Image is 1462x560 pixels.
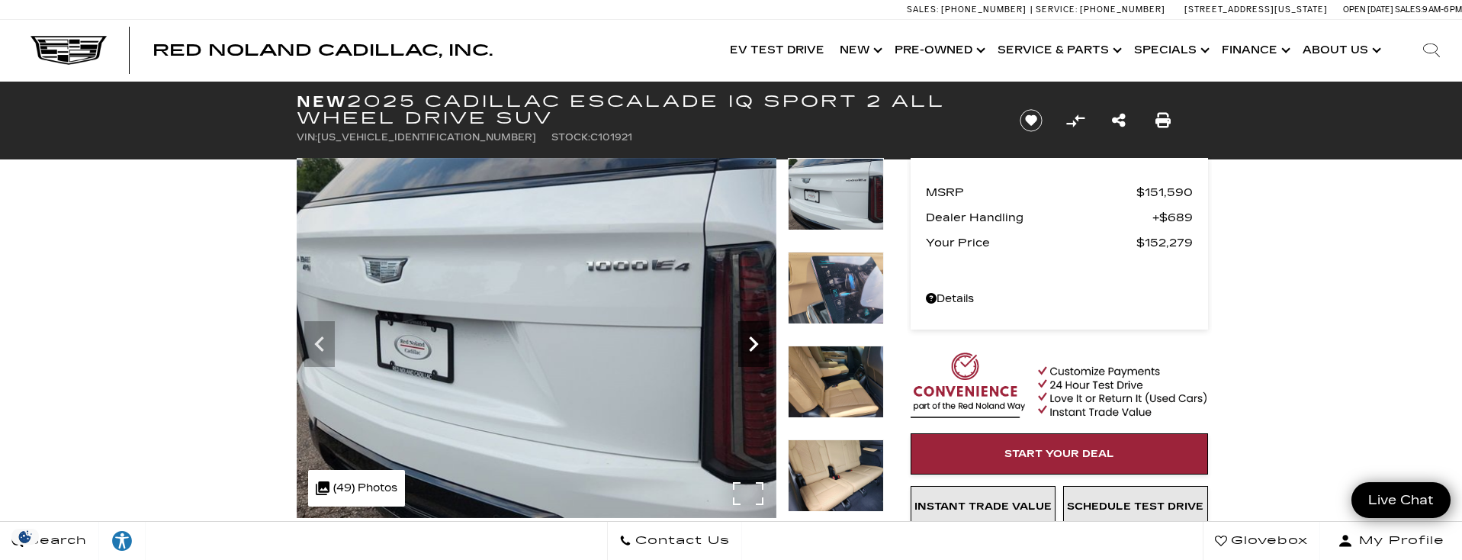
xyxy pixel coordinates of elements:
span: Sales: [1395,5,1422,14]
div: (49) Photos [308,470,405,507]
a: About Us [1295,20,1386,81]
span: Service: [1036,5,1078,14]
a: Start Your Deal [911,433,1208,475]
strong: New [297,92,347,111]
span: [PHONE_NUMBER] [1080,5,1165,14]
span: Instant Trade Value [914,500,1052,513]
img: New 2025 Summit White Cadillac Sport 2 image 28 [788,252,884,324]
a: Finance [1214,20,1295,81]
a: [STREET_ADDRESS][US_STATE] [1184,5,1328,14]
a: Contact Us [607,522,742,560]
a: Explore your accessibility options [99,522,146,560]
img: Cadillac Dark Logo with Cadillac White Text [31,36,107,65]
div: Previous [304,321,335,367]
a: Live Chat [1351,482,1451,518]
img: New 2025 Summit White Cadillac Sport 2 image 27 [297,158,776,518]
span: Schedule Test Drive [1067,500,1203,513]
a: New [832,20,887,81]
span: C101921 [590,132,632,143]
span: Contact Us [631,530,730,552]
span: Open [DATE] [1343,5,1393,14]
h1: 2025 Cadillac ESCALADE IQ Sport 2 All Wheel Drive SUV [297,93,994,127]
a: Details [926,288,1193,310]
span: MSRP [926,182,1136,203]
img: New 2025 Summit White Cadillac Sport 2 image 30 [788,439,884,512]
span: Glovebox [1227,530,1308,552]
span: Red Noland Cadillac, Inc. [153,41,493,60]
span: Your Price [926,232,1136,253]
span: Live Chat [1361,491,1441,509]
span: VIN: [297,132,317,143]
span: Dealer Handling [926,207,1152,228]
span: [US_VEHICLE_IDENTIFICATION_NUMBER] [317,132,536,143]
a: Service: [PHONE_NUMBER] [1030,5,1169,14]
a: Red Noland Cadillac, Inc. [153,43,493,58]
button: Open user profile menu [1320,522,1462,560]
div: Explore your accessibility options [99,529,145,552]
a: EV Test Drive [722,20,832,81]
span: Search [24,530,87,552]
a: Your Price $152,279 [926,232,1193,253]
span: Sales: [907,5,939,14]
span: Stock: [551,132,590,143]
a: Service & Parts [990,20,1126,81]
a: Pre-Owned [887,20,990,81]
div: Search [1401,20,1462,81]
a: MSRP $151,590 [926,182,1193,203]
span: $151,590 [1136,182,1193,203]
span: 9 AM-6 PM [1422,5,1462,14]
span: $152,279 [1136,232,1193,253]
a: Print this New 2025 Cadillac ESCALADE IQ Sport 2 All Wheel Drive SUV [1155,110,1171,131]
a: Schedule Test Drive [1063,486,1208,527]
div: Next [738,321,769,367]
a: Specials [1126,20,1214,81]
button: Save vehicle [1014,108,1048,133]
img: New 2025 Summit White Cadillac Sport 2 image 27 [788,158,884,230]
img: Opt-Out Icon [8,529,43,545]
span: $689 [1152,207,1193,228]
img: New 2025 Summit White Cadillac Sport 2 image 29 [788,346,884,418]
section: Click to Open Cookie Consent Modal [8,529,43,545]
a: Sales: [PHONE_NUMBER] [907,5,1030,14]
a: Glovebox [1203,522,1320,560]
a: Dealer Handling $689 [926,207,1193,228]
span: My Profile [1353,530,1444,552]
button: Compare Vehicle [1064,109,1087,132]
span: Start Your Deal [1004,448,1114,460]
a: Share this New 2025 Cadillac ESCALADE IQ Sport 2 All Wheel Drive SUV [1112,110,1126,131]
a: Instant Trade Value [911,486,1056,527]
span: [PHONE_NUMBER] [941,5,1027,14]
